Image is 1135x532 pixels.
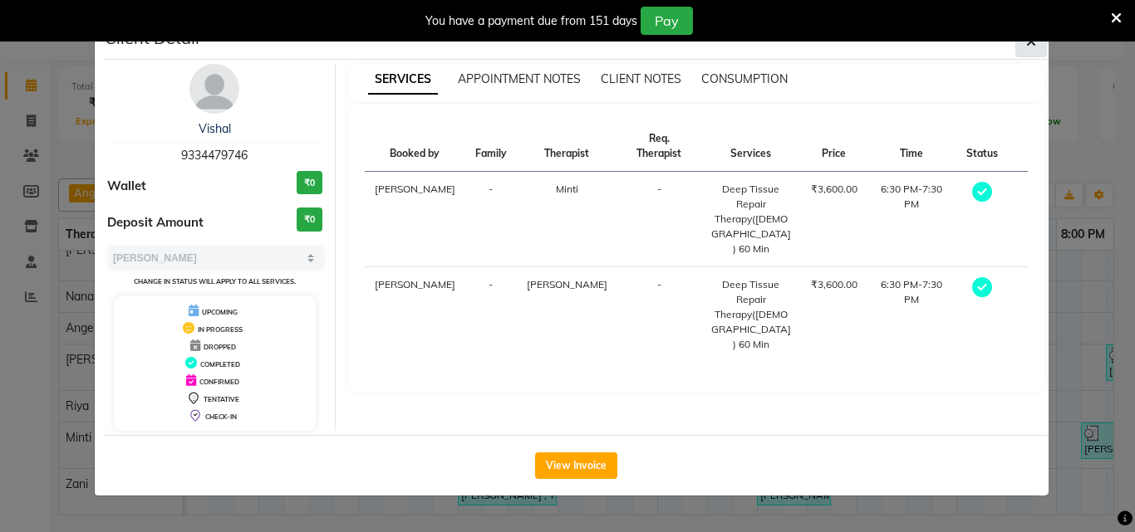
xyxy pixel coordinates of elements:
button: View Invoice [535,452,617,479]
span: APPOINTMENT NOTES [458,71,581,86]
div: ₹3,600.00 [811,182,857,197]
th: Services [701,121,801,172]
h3: ₹0 [297,207,322,232]
a: Vishal [199,121,231,136]
span: IN PROGRESS [198,325,243,334]
div: You have a payment due from 151 days [425,12,637,30]
small: Change in status will apply to all services. [134,277,296,286]
td: [PERSON_NAME] [365,267,465,363]
td: - [617,267,701,363]
span: SERVICES [368,65,438,95]
th: Family [465,121,517,172]
td: 6:30 PM-7:30 PM [867,172,956,267]
td: - [465,267,517,363]
span: DROPPED [204,343,236,351]
span: CHECK-IN [205,412,237,421]
span: Wallet [107,177,146,196]
span: [PERSON_NAME] [527,278,607,290]
th: Status [956,121,1008,172]
td: - [465,172,517,267]
span: CLIENT NOTES [601,71,681,86]
span: Minti [556,183,578,195]
button: Pay [641,7,693,35]
th: Therapist [517,121,617,172]
span: TENTATIVE [204,395,239,403]
h3: ₹0 [297,171,322,195]
div: Deep Tissue Repair Therapy([DEMOGRAPHIC_DATA]) 60 Min [711,182,791,256]
span: Deposit Amount [107,213,204,232]
span: CONFIRMED [199,378,239,386]
div: ₹3,600.00 [811,277,857,292]
td: - [617,172,701,267]
td: [PERSON_NAME] [365,172,465,267]
div: Deep Tissue Repair Therapy([DEMOGRAPHIC_DATA]) 60 Min [711,277,791,352]
span: UPCOMING [202,308,238,316]
span: COMPLETED [200,360,240,368]
td: 6:30 PM-7:30 PM [867,267,956,363]
th: Price [801,121,867,172]
th: Booked by [365,121,465,172]
th: Time [867,121,956,172]
img: avatar [189,64,239,114]
span: CONSUMPTION [701,71,788,86]
th: Req. Therapist [617,121,701,172]
span: 9334479746 [181,148,248,163]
